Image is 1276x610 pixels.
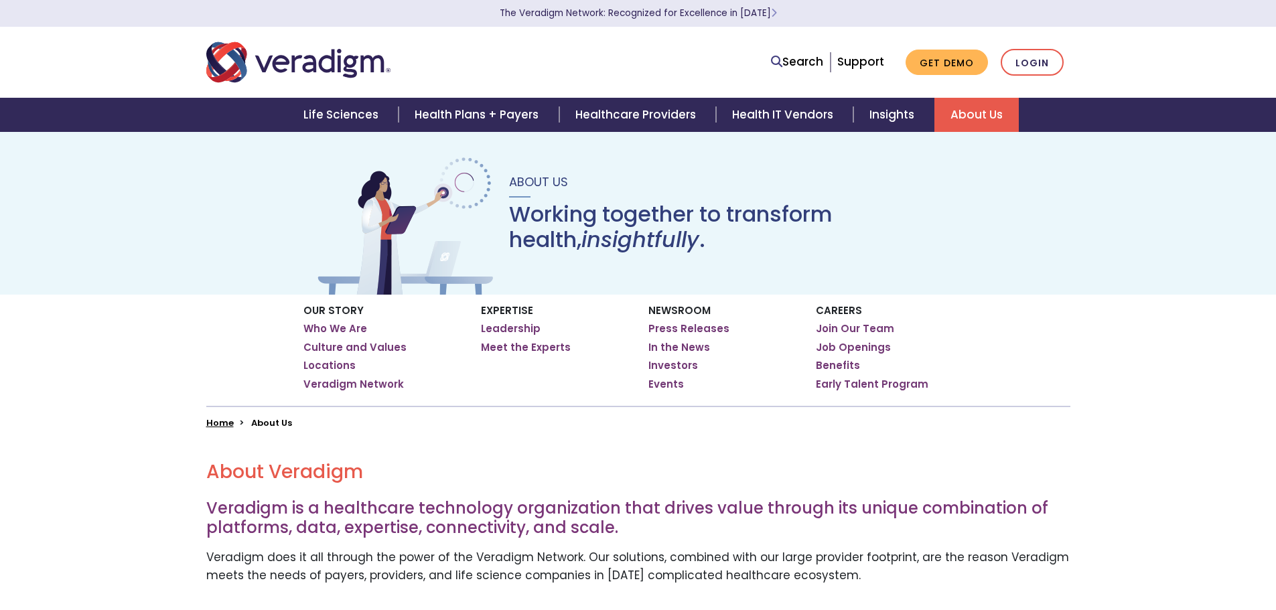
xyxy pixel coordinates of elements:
[771,7,777,19] span: Learn More
[771,53,823,71] a: Search
[716,98,853,132] a: Health IT Vendors
[906,50,988,76] a: Get Demo
[816,378,928,391] a: Early Talent Program
[816,341,891,354] a: Job Openings
[559,98,716,132] a: Healthcare Providers
[1001,49,1064,76] a: Login
[816,322,894,335] a: Join Our Team
[303,322,367,335] a: Who We Are
[303,359,356,372] a: Locations
[581,224,699,254] em: insightfully
[206,416,234,429] a: Home
[481,322,541,335] a: Leadership
[837,54,884,70] a: Support
[206,40,391,84] img: Veradigm logo
[287,98,399,132] a: Life Sciences
[481,341,571,354] a: Meet the Experts
[399,98,559,132] a: Health Plans + Payers
[509,173,568,190] span: About Us
[206,548,1070,585] p: Veradigm does it all through the power of the Veradigm Network. Our solutions, combined with our ...
[303,341,407,354] a: Culture and Values
[934,98,1019,132] a: About Us
[648,322,729,335] a: Press Releases
[816,359,860,372] a: Benefits
[500,7,777,19] a: The Veradigm Network: Recognized for Excellence in [DATE]Learn More
[648,378,684,391] a: Events
[206,499,1070,538] h3: Veradigm is a healthcare technology organization that drives value through its unique combination...
[648,341,710,354] a: In the News
[303,378,404,391] a: Veradigm Network
[853,98,934,132] a: Insights
[509,202,962,253] h1: Working together to transform health, .
[206,461,1070,483] h2: About Veradigm
[648,359,698,372] a: Investors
